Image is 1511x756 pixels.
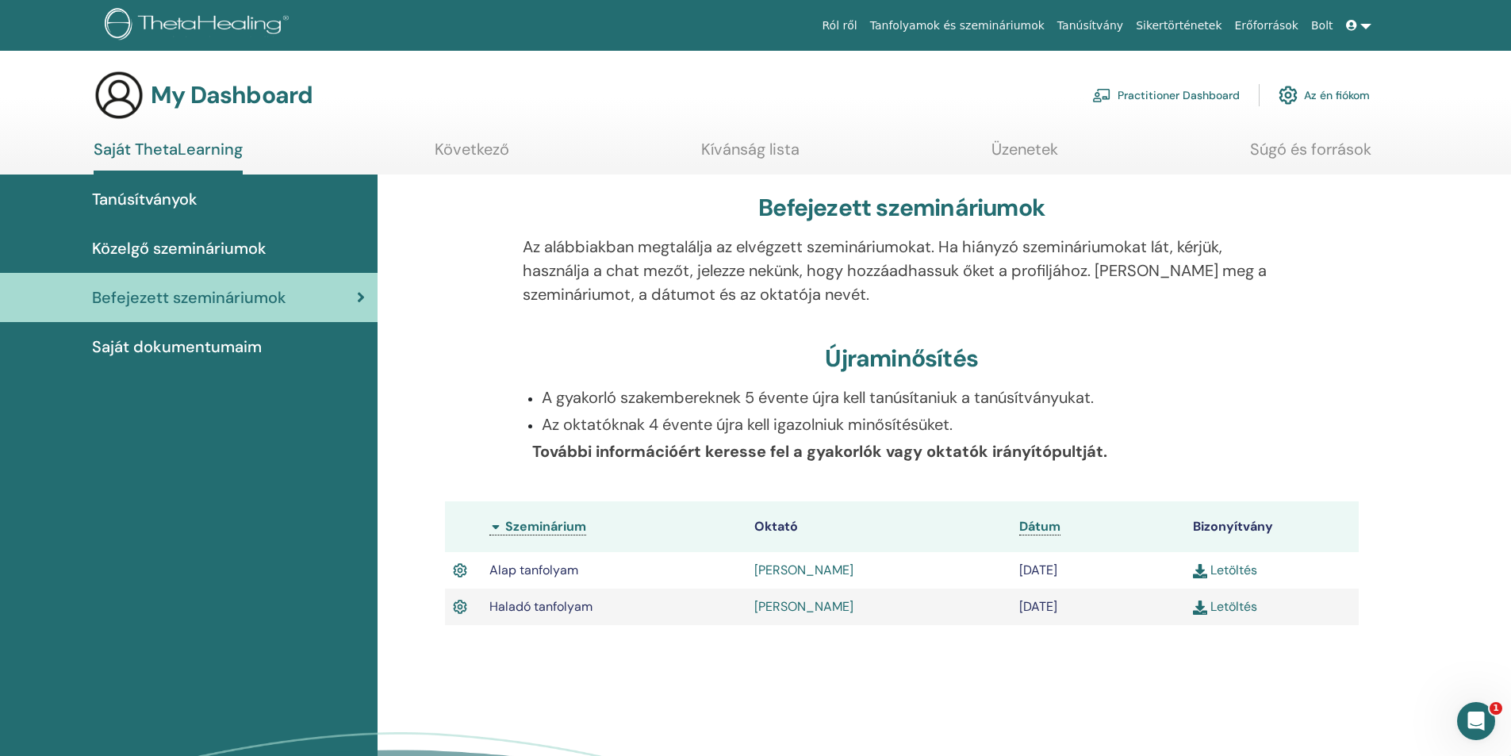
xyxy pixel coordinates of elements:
td: [DATE] [1011,589,1185,625]
a: [PERSON_NAME] [754,562,853,578]
a: Következő [435,140,509,171]
a: Kívánság lista [701,140,800,171]
img: logo.png [105,8,294,44]
a: Tanúsítvány [1051,11,1129,40]
span: Közelgő szemináriumok [92,236,267,260]
img: Active Certificate [453,560,467,581]
a: Letöltés [1193,562,1257,578]
img: chalkboard-teacher.svg [1092,88,1111,102]
h3: Befejezett szemináriumok [758,194,1045,222]
span: Haladó tanfolyam [489,598,593,615]
h3: Újraminősítés [825,344,978,373]
b: További információért keresse fel a gyakorlók vagy oktatók irányítópultját. [532,441,1107,462]
span: Befejezett szemináriumok [92,286,286,309]
img: generic-user-icon.jpg [94,70,144,121]
a: Súgó és források [1250,140,1371,171]
a: Az én fiókom [1279,78,1370,113]
span: Tanúsítványok [92,187,198,211]
img: cog.svg [1279,82,1298,109]
a: Tanfolyamok és szemináriumok [864,11,1051,40]
span: 1 [1490,702,1502,715]
a: Erőforrások [1229,11,1305,40]
a: Practitioner Dashboard [1092,78,1240,113]
a: Saját ThetaLearning [94,140,243,175]
a: Üzenetek [991,140,1058,171]
img: Active Certificate [453,597,467,617]
a: Ról ről [816,11,864,40]
a: Dátum [1019,518,1060,535]
h3: My Dashboard [151,81,313,109]
a: Bolt [1305,11,1340,40]
img: download.svg [1193,601,1207,615]
span: Dátum [1019,518,1060,535]
a: Sikertörténetek [1129,11,1228,40]
span: Alap tanfolyam [489,562,578,578]
a: Letöltés [1193,598,1257,615]
img: download.svg [1193,564,1207,578]
p: Az alábbiakban megtalálja az elvégzett szemináriumokat. Ha hiányzó szemináriumokat lát, kérjük, h... [523,235,1280,306]
p: Az oktatóknak 4 évente újra kell igazolniuk minősítésüket. [542,413,1280,436]
iframe: Intercom live chat [1457,702,1495,740]
td: [DATE] [1011,552,1185,589]
a: [PERSON_NAME] [754,598,853,615]
th: Bizonyítvány [1185,501,1359,552]
p: A gyakorló szakembereknek 5 évente újra kell tanúsítaniuk a tanúsítványukat. [542,386,1280,409]
span: Saját dokumentumaim [92,335,262,359]
th: Oktató [746,501,1011,552]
